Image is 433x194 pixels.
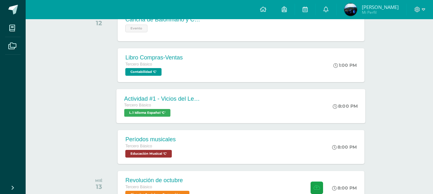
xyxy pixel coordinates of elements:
[125,144,152,148] span: Tercero Básico
[124,95,202,102] div: Actividad #1 - Vicios del LenguaJe
[362,4,399,10] span: [PERSON_NAME]
[124,109,171,117] span: L.1 Idioma Español 'C'
[332,144,357,150] div: 8:00 PM
[124,103,151,107] span: Tercero Básico
[333,103,358,109] div: 8:00 PM
[125,25,147,32] span: Evento
[125,150,172,158] span: Educación Musical 'C'
[332,185,357,191] div: 8:00 PM
[95,178,103,183] div: MIÉ
[125,136,176,143] div: Períodos musicales
[125,62,152,66] span: Tercero Básico
[94,19,103,27] div: 12
[344,3,357,16] img: 02a5f9f54c7fb86c9517f3725941b99c.png
[333,62,357,68] div: 1:00 PM
[362,10,399,15] span: Mi Perfil
[125,177,191,184] div: Revolución de octubre
[125,16,202,23] div: Cancha de Balonmano y Contenido
[125,68,162,76] span: Contabilidad 'C'
[95,183,103,190] div: 13
[125,185,152,189] span: Tercero Básico
[125,54,183,61] div: Libro Compras-Ventas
